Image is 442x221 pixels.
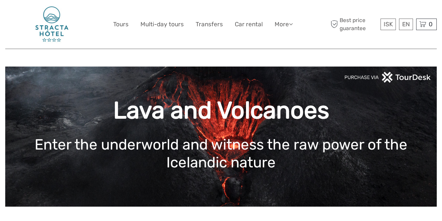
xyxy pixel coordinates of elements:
img: 406-be0f0059-ddf2-408f-a541-279631290b14_logo_big.jpg [34,5,70,43]
a: Tours [113,19,129,29]
span: Best price guarantee [329,16,379,32]
a: More [275,19,293,29]
h1: Lava and Volcanoes [16,96,426,125]
span: ISK [384,21,393,28]
span: 0 [428,21,434,28]
a: Multi-day tours [140,19,184,29]
img: PurchaseViaTourDeskwhite.png [344,72,432,83]
a: Transfers [196,19,223,29]
div: EN [399,19,413,30]
h1: Enter the underworld and witness the raw power of the Icelandic nature [16,136,426,171]
a: Car rental [235,19,263,29]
